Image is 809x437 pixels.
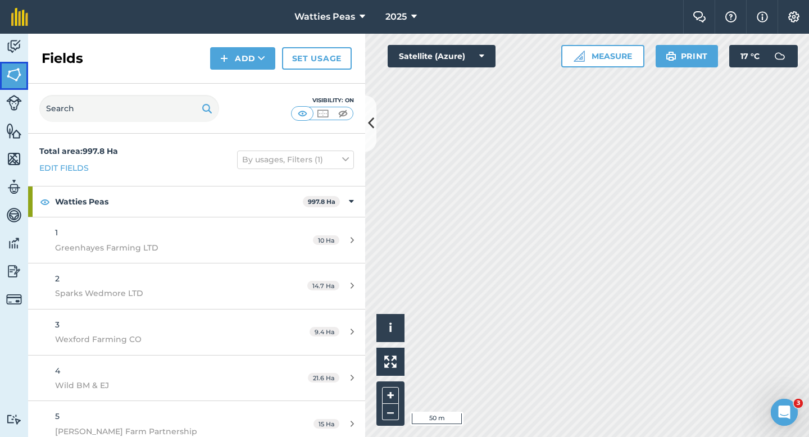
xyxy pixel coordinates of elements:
span: 4 [55,366,60,376]
a: Set usage [282,47,352,70]
img: svg+xml;base64,PD94bWwgdmVyc2lvbj0iMS4wIiBlbmNvZGluZz0idXRmLTgiPz4KPCEtLSBHZW5lcmF0b3I6IEFkb2JlIE... [6,179,22,195]
img: svg+xml;base64,PD94bWwgdmVyc2lvbj0iMS4wIiBlbmNvZGluZz0idXRmLTgiPz4KPCEtLSBHZW5lcmF0b3I6IEFkb2JlIE... [6,292,22,307]
div: Watties Peas997.8 Ha [28,186,365,217]
button: By usages, Filters (1) [237,151,354,169]
div: Visibility: On [291,96,354,105]
img: Ruler icon [574,51,585,62]
button: Add [210,47,275,70]
strong: Total area : 997.8 Ha [39,146,118,156]
img: svg+xml;base64,PHN2ZyB4bWxucz0iaHR0cDovL3d3dy53My5vcmcvMjAwMC9zdmciIHdpZHRoPSIxOSIgaGVpZ2h0PSIyNC... [666,49,676,63]
span: 15 Ha [313,419,339,429]
span: Watties Peas [294,10,355,24]
img: svg+xml;base64,PHN2ZyB4bWxucz0iaHR0cDovL3d3dy53My5vcmcvMjAwMC9zdmciIHdpZHRoPSI1MCIgaGVpZ2h0PSI0MC... [296,108,310,119]
img: svg+xml;base64,PHN2ZyB4bWxucz0iaHR0cDovL3d3dy53My5vcmcvMjAwMC9zdmciIHdpZHRoPSIxNyIgaGVpZ2h0PSIxNy... [757,10,768,24]
a: 4Wild BM & EJ21.6 Ha [28,356,365,401]
span: Sparks Wedmore LTD [55,287,266,299]
img: svg+xml;base64,PHN2ZyB4bWxucz0iaHR0cDovL3d3dy53My5vcmcvMjAwMC9zdmciIHdpZHRoPSI1NiIgaGVpZ2h0PSI2MC... [6,122,22,139]
span: 14.7 Ha [307,281,339,290]
button: Measure [561,45,644,67]
a: Edit fields [39,162,89,174]
h2: Fields [42,49,83,67]
img: svg+xml;base64,PHN2ZyB4bWxucz0iaHR0cDovL3d3dy53My5vcmcvMjAwMC9zdmciIHdpZHRoPSIxNCIgaGVpZ2h0PSIyNC... [220,52,228,65]
input: Search [39,95,219,122]
a: 3Wexford Farming CO9.4 Ha [28,309,365,355]
img: svg+xml;base64,PHN2ZyB4bWxucz0iaHR0cDovL3d3dy53My5vcmcvMjAwMC9zdmciIHdpZHRoPSIxOSIgaGVpZ2h0PSIyNC... [202,102,212,115]
span: i [389,321,392,335]
button: 17 °C [729,45,798,67]
strong: Watties Peas [55,186,303,217]
img: svg+xml;base64,PD94bWwgdmVyc2lvbj0iMS4wIiBlbmNvZGluZz0idXRmLTgiPz4KPCEtLSBHZW5lcmF0b3I6IEFkb2JlIE... [6,263,22,280]
span: Wexford Farming CO [55,333,266,345]
span: 17 ° C [740,45,760,67]
img: Two speech bubbles overlapping with the left bubble in the forefront [693,11,706,22]
span: Greenhayes Farming LTD [55,242,266,254]
img: svg+xml;base64,PHN2ZyB4bWxucz0iaHR0cDovL3d3dy53My5vcmcvMjAwMC9zdmciIHdpZHRoPSI1MCIgaGVpZ2h0PSI0MC... [336,108,350,119]
span: 3 [794,399,803,408]
span: 1 [55,227,58,238]
img: svg+xml;base64,PD94bWwgdmVyc2lvbj0iMS4wIiBlbmNvZGluZz0idXRmLTgiPz4KPCEtLSBHZW5lcmF0b3I6IEFkb2JlIE... [6,235,22,252]
span: 21.6 Ha [308,373,339,383]
img: svg+xml;base64,PD94bWwgdmVyc2lvbj0iMS4wIiBlbmNvZGluZz0idXRmLTgiPz4KPCEtLSBHZW5lcmF0b3I6IEFkb2JlIE... [769,45,791,67]
span: 9.4 Ha [310,327,339,336]
strong: 997.8 Ha [308,198,335,206]
span: Wild BM & EJ [55,379,266,392]
button: Satellite (Azure) [388,45,496,67]
a: 2Sparks Wedmore LTD14.7 Ha [28,263,365,309]
img: svg+xml;base64,PHN2ZyB4bWxucz0iaHR0cDovL3d3dy53My5vcmcvMjAwMC9zdmciIHdpZHRoPSI1MCIgaGVpZ2h0PSI0MC... [316,108,330,119]
img: svg+xml;base64,PHN2ZyB4bWxucz0iaHR0cDovL3d3dy53My5vcmcvMjAwMC9zdmciIHdpZHRoPSIxOCIgaGVpZ2h0PSIyNC... [40,195,50,208]
button: – [382,404,399,420]
span: 5 [55,411,60,421]
iframe: Intercom live chat [771,399,798,426]
img: svg+xml;base64,PD94bWwgdmVyc2lvbj0iMS4wIiBlbmNvZGluZz0idXRmLTgiPz4KPCEtLSBHZW5lcmF0b3I6IEFkb2JlIE... [6,414,22,425]
span: 3 [55,320,60,330]
img: svg+xml;base64,PHN2ZyB4bWxucz0iaHR0cDovL3d3dy53My5vcmcvMjAwMC9zdmciIHdpZHRoPSI1NiIgaGVpZ2h0PSI2MC... [6,151,22,167]
img: A cog icon [787,11,801,22]
span: 2 [55,274,60,284]
button: i [376,314,404,342]
img: svg+xml;base64,PD94bWwgdmVyc2lvbj0iMS4wIiBlbmNvZGluZz0idXRmLTgiPz4KPCEtLSBHZW5lcmF0b3I6IEFkb2JlIE... [6,207,22,224]
img: svg+xml;base64,PD94bWwgdmVyc2lvbj0iMS4wIiBlbmNvZGluZz0idXRmLTgiPz4KPCEtLSBHZW5lcmF0b3I6IEFkb2JlIE... [6,95,22,111]
img: Four arrows, one pointing top left, one top right, one bottom right and the last bottom left [384,356,397,368]
button: + [382,387,399,404]
img: fieldmargin Logo [11,8,28,26]
span: 10 Ha [313,235,339,245]
span: 2025 [385,10,407,24]
a: 1Greenhayes Farming LTD10 Ha [28,217,365,263]
img: A question mark icon [724,11,738,22]
button: Print [656,45,719,67]
img: svg+xml;base64,PD94bWwgdmVyc2lvbj0iMS4wIiBlbmNvZGluZz0idXRmLTgiPz4KPCEtLSBHZW5lcmF0b3I6IEFkb2JlIE... [6,38,22,55]
img: svg+xml;base64,PHN2ZyB4bWxucz0iaHR0cDovL3d3dy53My5vcmcvMjAwMC9zdmciIHdpZHRoPSI1NiIgaGVpZ2h0PSI2MC... [6,66,22,83]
